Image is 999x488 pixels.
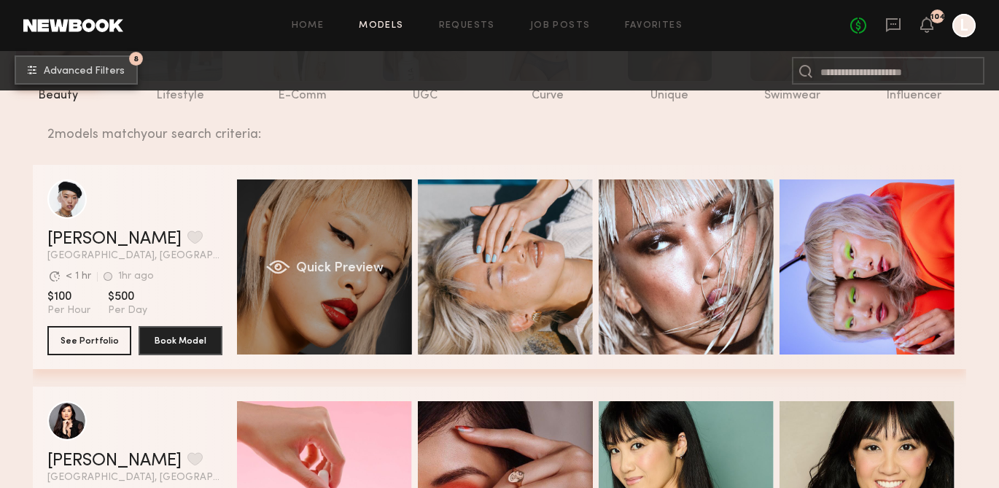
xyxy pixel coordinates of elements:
div: < 1 hr [66,271,91,282]
div: 2 models match your search criteria: [47,111,955,142]
span: Quick Preview [296,262,384,275]
div: influencer [871,90,957,102]
div: beauty [15,90,101,102]
div: UGC [381,90,468,102]
a: Job Posts [530,21,591,31]
a: [PERSON_NAME] [47,231,182,248]
button: 8Advanced Filters [15,55,138,85]
div: 104 [930,13,945,21]
span: 8 [133,55,139,62]
a: Models [359,21,403,31]
span: [GEOGRAPHIC_DATA], [GEOGRAPHIC_DATA] [47,251,222,261]
span: $500 [108,290,147,304]
button: Book Model [139,326,222,355]
div: curve [504,90,591,102]
span: $100 [47,290,90,304]
a: Requests [439,21,495,31]
span: Advanced Filters [44,66,125,77]
a: L [952,14,976,37]
span: [GEOGRAPHIC_DATA], [GEOGRAPHIC_DATA] [47,473,222,483]
div: 1hr ago [118,271,154,282]
button: See Portfolio [47,326,131,355]
a: Favorites [625,21,683,31]
div: unique [626,90,713,102]
div: e-comm [260,90,346,102]
span: Per Day [108,304,147,317]
div: lifestyle [137,90,224,102]
div: swimwear [749,90,836,102]
a: [PERSON_NAME] [47,452,182,470]
span: Per Hour [47,304,90,317]
a: Home [292,21,324,31]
